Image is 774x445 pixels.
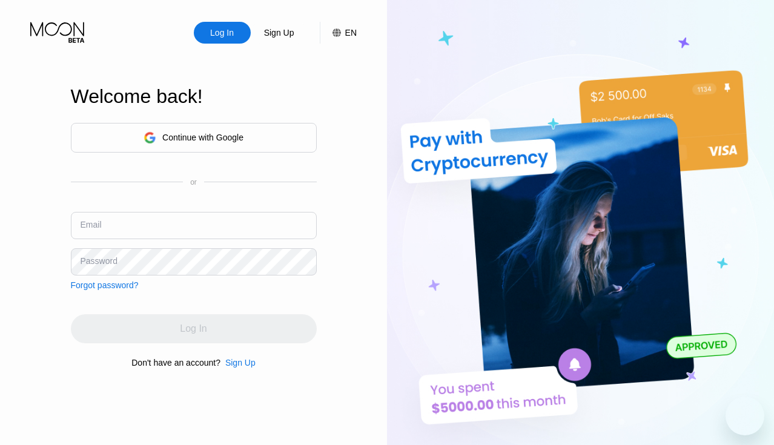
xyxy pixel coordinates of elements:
[81,220,102,229] div: Email
[194,22,251,44] div: Log In
[225,358,256,368] div: Sign Up
[726,397,764,435] iframe: Knop om het berichtenvenster te openen
[190,178,197,186] div: or
[71,85,317,108] div: Welcome back!
[320,22,357,44] div: EN
[71,280,139,290] div: Forgot password?
[131,358,220,368] div: Don't have an account?
[251,22,308,44] div: Sign Up
[209,27,235,39] div: Log In
[71,123,317,153] div: Continue with Google
[345,28,357,38] div: EN
[220,358,256,368] div: Sign Up
[162,133,243,142] div: Continue with Google
[81,256,117,266] div: Password
[263,27,296,39] div: Sign Up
